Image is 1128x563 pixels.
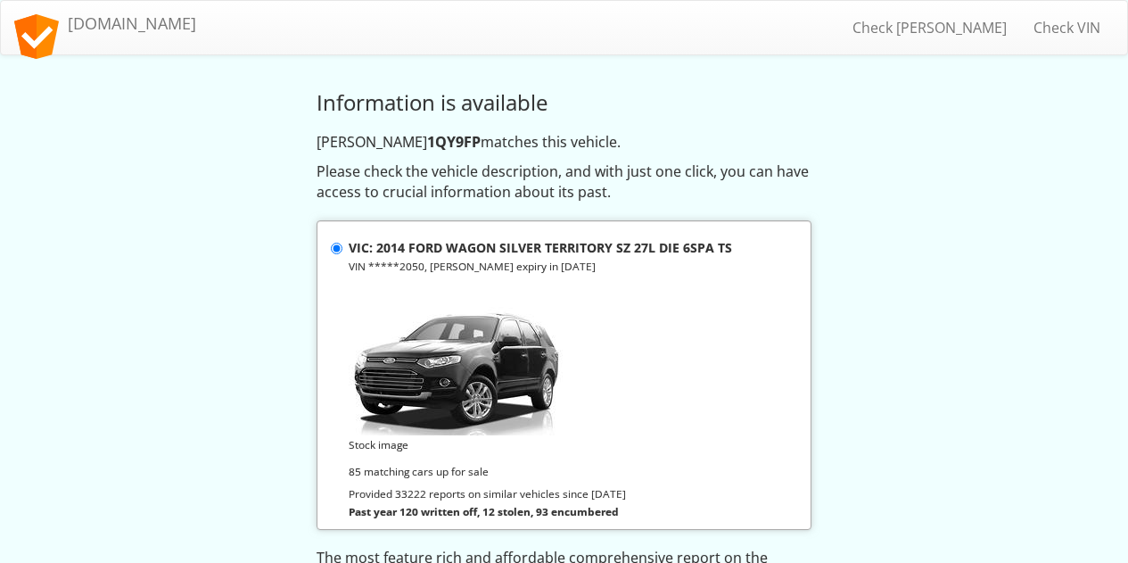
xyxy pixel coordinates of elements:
[349,464,489,478] small: 85 matching cars up for sale
[1,1,210,46] a: [DOMAIN_NAME]
[349,259,596,273] small: VIN *****2050, [PERSON_NAME] expiry in [DATE]
[349,504,619,518] strong: Past year 120 written off, 12 stolen, 93 encumbered
[839,5,1020,50] a: Check [PERSON_NAME]
[427,132,481,152] strong: 1QY9FP
[1020,5,1114,50] a: Check VIN
[14,14,59,59] img: logo.svg
[317,91,811,114] h3: Information is available
[349,239,732,256] strong: VIC: 2014 FORD WAGON SILVER TERRITORY SZ 27L DIE 6SPA TS
[331,243,342,254] input: VIC: 2014 FORD WAGON SILVER TERRITORY SZ 27L DIE 6SPA TS VIN *****2050, [PERSON_NAME] expiry in [...
[349,486,626,501] small: Provided 33222 reports on similar vehicles since [DATE]
[317,132,811,153] p: [PERSON_NAME] matches this vehicle.
[317,161,811,203] p: Please check the vehicle description, and with just one click, you can have access to crucial inf...
[349,437,408,451] small: Stock image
